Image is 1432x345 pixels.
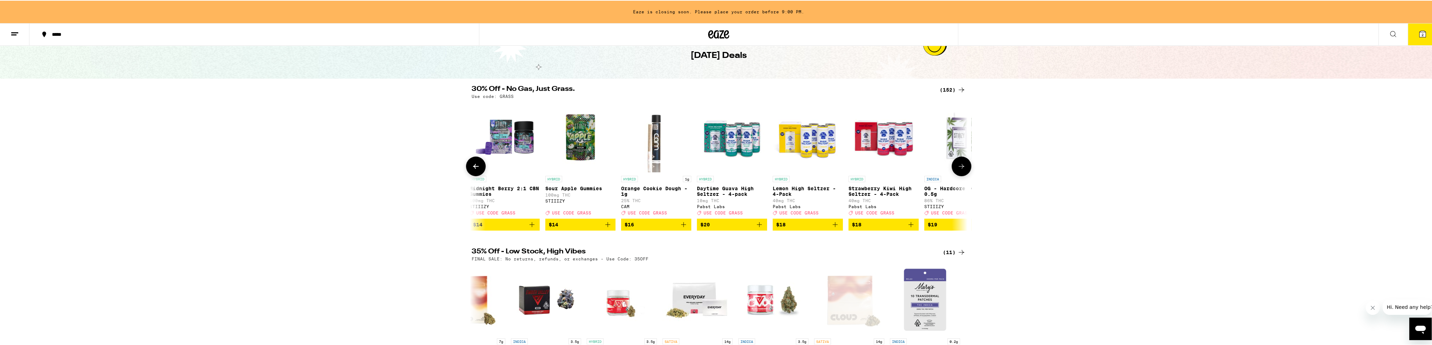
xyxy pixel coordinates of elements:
[628,210,667,214] span: USE CODE GRASS
[621,218,691,230] button: Add to bag
[890,338,907,344] p: INDICA
[852,221,861,227] span: $18
[625,221,634,227] span: $16
[776,221,786,227] span: $18
[469,101,540,218] a: Open page for Midnight Berry 2:1 CBN Gummies from STIIIZY
[773,204,843,208] div: Pabst Labs
[644,338,657,344] p: 3.5g
[469,185,540,196] p: Midnight Berry 2:1 CBN Gummies
[476,210,515,214] span: USE CODE GRASS
[545,192,615,197] p: 100mg THC
[738,264,808,334] img: Ember Valley - Melted Strawberries - 3.5g
[697,185,767,196] p: Daytime Guava High Seltzer - 4-pack
[473,221,482,227] span: $14
[947,338,960,344] p: 0.2g
[924,185,994,196] p: OG - Hardcore OG - 0.5g
[549,221,558,227] span: $14
[796,338,808,344] p: 3.5g
[621,204,691,208] div: CAM
[511,264,581,334] img: Ember Valley - AMPM - 3.5g
[773,175,790,181] p: HYBRID
[855,210,894,214] span: USE CODE GRASS
[472,93,514,98] p: Use code: GRASS
[691,49,747,61] h1: [DATE] Deals
[1366,300,1380,314] iframe: Close message
[928,221,937,227] span: $19
[814,338,831,344] p: SATIVA
[697,198,767,202] p: 10mg THC
[931,210,970,214] span: USE CODE GRASS
[545,101,615,172] img: STIIIZY - Sour Apple Gummies
[545,185,615,191] p: Sour Apple Gummies
[924,101,994,218] a: Open page for OG - Hardcore OG - 0.5g from STIIIZY
[662,338,679,344] p: SATIVA
[773,185,843,196] p: Lemon High Seltzer - 4-Pack
[469,198,540,202] p: 100mg THC
[472,256,648,260] p: FINAL SALE: No returns, refunds, or exchanges - Use Code: 35OFF
[697,101,767,218] a: Open page for Daytime Guava High Seltzer - 4-pack from Pabst Labs
[773,101,843,218] a: Open page for Lemon High Seltzer - 4-Pack from Pabst Labs
[469,218,540,230] button: Add to bag
[621,101,691,172] img: CAM - Orange Cookie Dough - 1g
[924,204,994,208] div: STIIIZY
[697,101,767,172] img: Pabst Labs - Daytime Guava High Seltzer - 4-pack
[4,5,51,11] span: Hi. Need any help?
[924,175,941,181] p: INDICA
[697,204,767,208] div: Pabst Labs
[568,338,581,344] p: 3.5g
[697,175,714,181] p: HYBRID
[848,175,865,181] p: HYBRID
[738,338,755,344] p: INDICA
[435,264,505,334] img: Cloud - Lemonade - 7g
[848,185,919,196] p: Strawberry Kiwi High Seltzer - 4-Pack
[773,198,843,202] p: 40mg THC
[890,264,960,334] img: Mary's Medicinals - Transdermal Patch - Relax Indica 10-Pack - 200mg
[700,221,710,227] span: $20
[874,338,884,344] p: 14g
[545,175,562,181] p: HYBRID
[511,338,528,344] p: INDICA
[697,218,767,230] button: Add to bag
[545,101,615,218] a: Open page for Sour Apple Gummies from STIIIZY
[924,198,994,202] p: 86% THC
[940,85,966,93] a: (152)
[621,175,638,181] p: HYBRID
[497,338,505,344] p: 7g
[545,218,615,230] button: Add to bag
[848,218,919,230] button: Add to bag
[1409,317,1432,339] iframe: Button to launch messaging window
[621,185,691,196] p: Orange Cookie Dough - 1g
[469,204,540,208] div: STIIIZY
[722,338,733,344] p: 14g
[662,264,733,334] img: Everyday - Apple Jack Pre-Ground - 14g
[704,210,743,214] span: USE CODE GRASS
[924,218,994,230] button: Add to bag
[545,198,615,203] div: STIIIZY
[848,204,919,208] div: Pabst Labs
[773,101,843,172] img: Pabst Labs - Lemon High Seltzer - 4-Pack
[773,218,843,230] button: Add to bag
[848,101,919,218] a: Open page for Strawberry Kiwi High Seltzer - 4-Pack from Pabst Labs
[472,247,931,256] h2: 35% Off - Low Stock, High Vibes
[683,175,691,181] p: 1g
[469,101,540,172] img: STIIIZY - Midnight Berry 2:1 CBN Gummies
[943,247,966,256] a: (11)
[587,338,604,344] p: HYBRID
[1421,32,1424,36] span: 2
[552,210,591,214] span: USE CODE GRASS
[472,85,931,93] h2: 30% Off - No Gas, Just Grass.
[621,198,691,202] p: 25% THC
[848,198,919,202] p: 40mg THC
[848,101,919,172] img: Pabst Labs - Strawberry Kiwi High Seltzer - 4-Pack
[779,210,819,214] span: USE CODE GRASS
[924,101,994,172] img: STIIIZY - OG - Hardcore OG - 0.5g
[1383,299,1432,314] iframe: Message from company
[621,101,691,218] a: Open page for Orange Cookie Dough - 1g from CAM
[587,264,657,334] img: Ember Valley - Zerealz - 3.5g
[469,175,486,181] p: HYBRID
